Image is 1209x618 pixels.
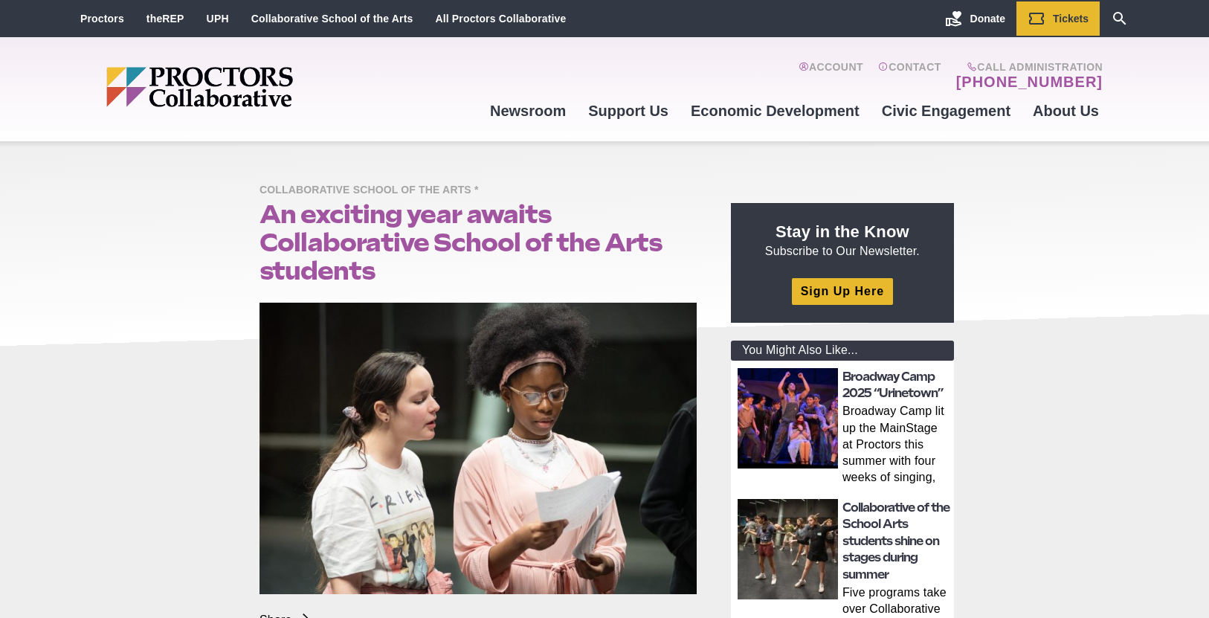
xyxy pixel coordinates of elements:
a: Collaborative of the School Arts students shine on stages during summer [842,500,950,582]
a: All Proctors Collaborative [435,13,566,25]
span: Tickets [1053,13,1089,25]
a: Donate [934,1,1016,36]
img: Proctors logo [106,67,407,107]
img: thumbnail: Broadway Camp 2025 “Urinetown” [738,368,838,469]
a: Search [1100,1,1140,36]
span: Collaborative School of the Arts * [259,181,486,200]
a: theREP [146,13,184,25]
p: Subscribe to Our Newsletter. [749,221,936,260]
a: Newsroom [479,91,577,131]
a: About Us [1022,91,1110,131]
a: Proctors [80,13,124,25]
div: You Might Also Like... [731,341,954,361]
a: UPH [207,13,229,25]
a: Account [799,61,863,91]
a: Sign Up Here [792,278,893,304]
a: Tickets [1016,1,1100,36]
span: Call Administration [952,61,1103,73]
a: Civic Engagement [871,91,1022,131]
p: Broadway Camp lit up the MainStage at Proctors this summer with four weeks of singing, dancing, a... [842,403,950,488]
a: Support Us [577,91,680,131]
a: [PHONE_NUMBER] [956,73,1103,91]
span: Donate [970,13,1005,25]
strong: Stay in the Know [776,222,909,241]
h1: An exciting year awaits Collaborative School of the Arts students [259,200,697,285]
img: thumbnail: Collaborative of the School Arts students shine on stages during summer [738,499,838,599]
a: Contact [878,61,941,91]
a: Collaborative School of the Arts [251,13,413,25]
a: Broadway Camp 2025 “Urinetown” [842,370,943,400]
a: Collaborative School of the Arts * [259,183,486,196]
a: Economic Development [680,91,871,131]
